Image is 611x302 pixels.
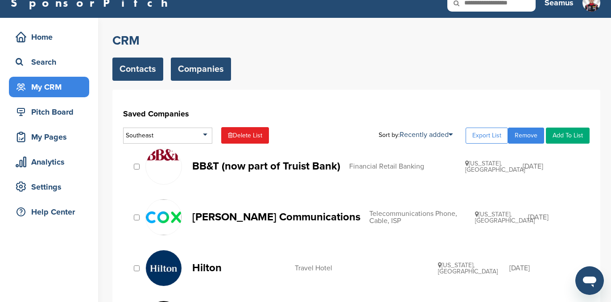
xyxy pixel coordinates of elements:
[13,79,89,95] div: My CRM
[13,54,89,70] div: Search
[466,128,508,144] a: Export List
[13,204,89,220] div: Help Center
[9,127,89,147] a: My Pages
[575,266,604,295] iframe: Button to launch messaging window
[13,154,89,170] div: Analytics
[465,160,523,173] div: [US_STATE], [GEOGRAPHIC_DATA]
[546,128,590,144] a: Add To List
[145,148,581,185] a: Data BB&T (now part of Truist Bank) Financial Retail Banking [US_STATE], [GEOGRAPHIC_DATA] [DATE]
[9,77,89,97] a: My CRM
[9,202,89,222] a: Help Center
[13,104,89,120] div: Pitch Board
[221,127,269,144] a: Delete List
[9,52,89,72] a: Search
[379,131,453,138] div: Sort by:
[508,128,544,144] a: Remove
[146,250,182,286] img: 4uokuseq 400x400
[112,33,600,49] h2: CRM
[523,163,581,170] div: [DATE]
[369,210,475,224] div: Telecommunications Phone, Cable, ISP
[146,199,182,235] img: Cox logo
[13,129,89,145] div: My Pages
[13,179,89,195] div: Settings
[400,130,453,139] a: Recently added
[171,58,231,81] a: Companies
[475,211,528,224] div: [US_STATE], [GEOGRAPHIC_DATA]
[192,262,286,273] p: Hilton
[123,106,590,122] h1: Saved Companies
[13,29,89,45] div: Home
[192,211,360,223] p: [PERSON_NAME] Communications
[112,58,163,81] a: Contacts
[295,265,438,272] div: Travel Hotel
[9,27,89,47] a: Home
[145,250,581,286] a: 4uokuseq 400x400 Hilton Travel Hotel [US_STATE], [GEOGRAPHIC_DATA] [DATE]
[192,161,340,172] p: BB&T (now part of Truist Bank)
[145,199,581,236] a: Cox logo [PERSON_NAME] Communications Telecommunications Phone, Cable, ISP [US_STATE], [GEOGRAPHI...
[349,163,465,170] div: Financial Retail Banking
[123,128,212,144] div: Southeast
[509,265,581,272] div: [DATE]
[9,177,89,197] a: Settings
[9,152,89,172] a: Analytics
[9,102,89,122] a: Pitch Board
[528,214,581,221] div: [DATE]
[146,149,182,161] img: Data
[438,262,509,275] div: [US_STATE], [GEOGRAPHIC_DATA]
